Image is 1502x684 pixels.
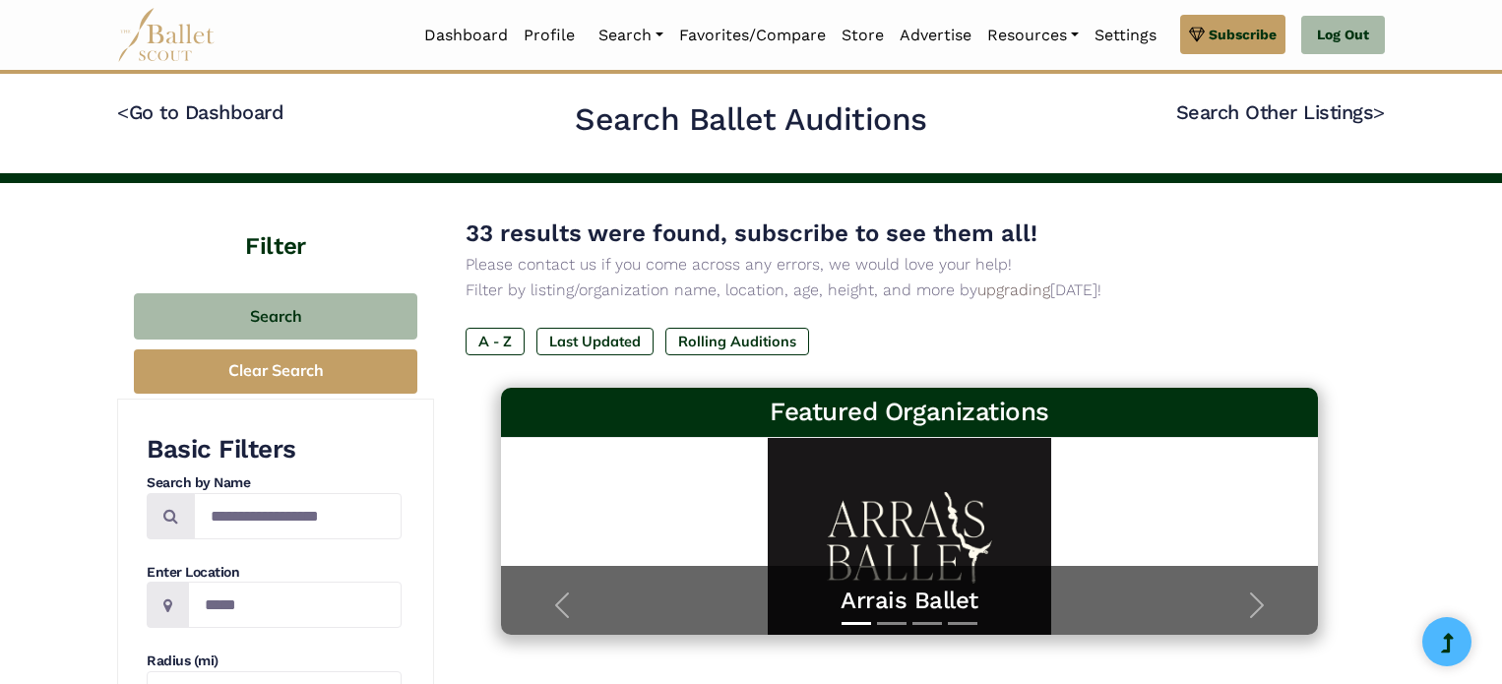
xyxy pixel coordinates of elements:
[1180,15,1285,54] a: Subscribe
[416,15,516,56] a: Dashboard
[134,349,417,394] button: Clear Search
[466,278,1353,303] p: Filter by listing/organization name, location, age, height, and more by [DATE]!
[1209,24,1277,45] span: Subscribe
[188,582,402,628] input: Location
[948,612,977,635] button: Slide 4
[834,15,892,56] a: Store
[117,183,434,264] h4: Filter
[1087,15,1164,56] a: Settings
[517,396,1302,429] h3: Featured Organizations
[892,15,979,56] a: Advertise
[466,328,525,355] label: A - Z
[194,493,402,539] input: Search by names...
[842,612,871,635] button: Slide 1
[671,15,834,56] a: Favorites/Compare
[147,473,402,493] h4: Search by Name
[591,15,671,56] a: Search
[1373,99,1385,124] code: >
[147,563,402,583] h4: Enter Location
[877,612,907,635] button: Slide 2
[536,328,654,355] label: Last Updated
[147,652,402,671] h4: Radius (mi)
[134,293,417,340] button: Search
[521,586,1298,616] a: Arrais Ballet
[977,280,1050,299] a: upgrading
[516,15,583,56] a: Profile
[466,219,1037,247] span: 33 results were found, subscribe to see them all!
[1301,16,1385,55] a: Log Out
[117,100,283,124] a: <Go to Dashboard
[575,99,927,141] h2: Search Ballet Auditions
[979,15,1087,56] a: Resources
[1176,100,1385,124] a: Search Other Listings>
[1189,24,1205,45] img: gem.svg
[147,433,402,466] h3: Basic Filters
[665,328,809,355] label: Rolling Auditions
[912,612,942,635] button: Slide 3
[117,99,129,124] code: <
[466,252,1353,278] p: Please contact us if you come across any errors, we would love your help!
